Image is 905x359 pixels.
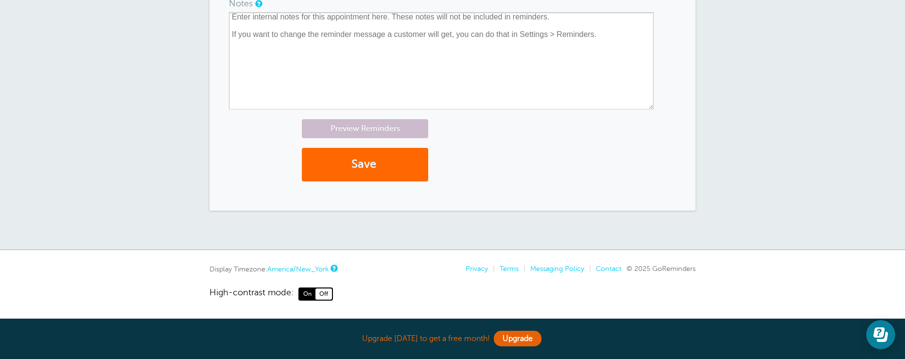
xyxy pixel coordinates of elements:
[267,265,329,273] a: America/New_York
[488,265,495,273] li: |
[530,265,584,272] a: Messaging Policy
[584,265,591,273] li: |
[302,148,428,181] button: Save
[315,288,332,299] span: Off
[500,265,519,272] a: Terms
[866,320,895,349] iframe: Resource center
[519,265,525,273] li: |
[627,265,696,272] span: © 2025 GoReminders
[209,287,696,300] a: High-contrast mode: On Off
[494,331,541,346] a: Upgrade
[255,0,261,7] a: Notes are for internal use only, and are not visible to your clients.
[302,119,428,138] a: Preview Reminders
[209,265,336,273] div: Display Timezone:
[596,265,622,272] a: Contact
[331,265,336,271] a: This is the timezone being used to display dates and times to you on this device. Click the timez...
[209,328,696,349] div: Upgrade [DATE] to get a free month!
[209,287,294,300] span: High-contrast mode:
[299,288,315,299] span: On
[466,265,488,272] a: Privacy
